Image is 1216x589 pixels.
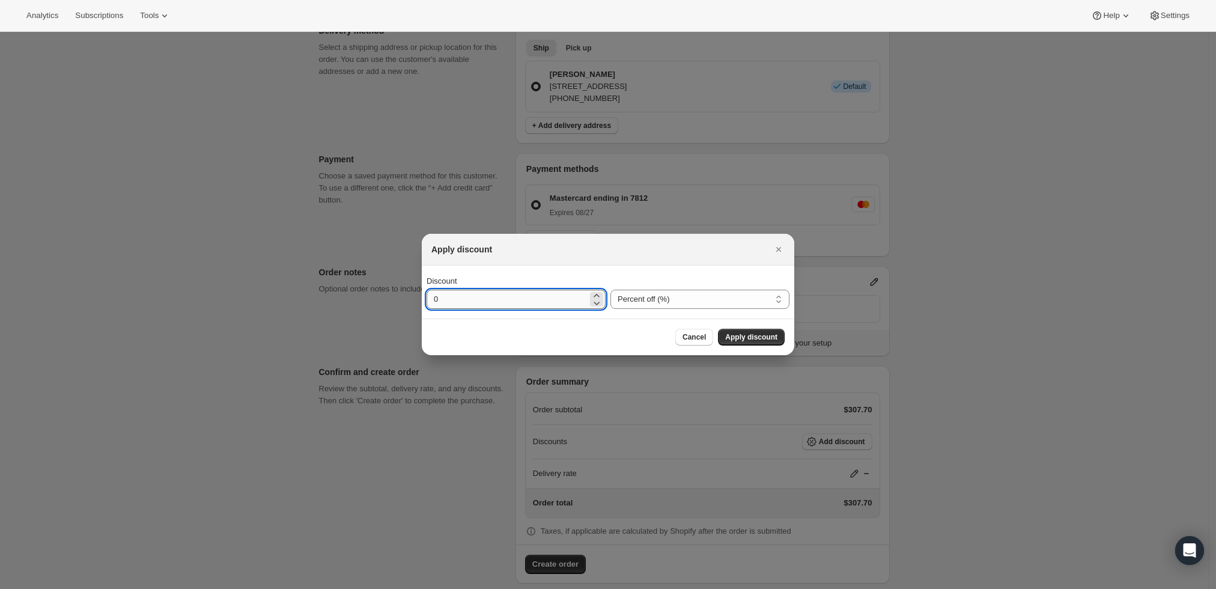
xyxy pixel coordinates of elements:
[1084,7,1138,24] button: Help
[427,276,457,285] span: Discount
[68,7,130,24] button: Subscriptions
[1103,11,1119,20] span: Help
[140,11,159,20] span: Tools
[133,7,178,24] button: Tools
[675,329,713,346] button: Cancel
[718,329,785,346] button: Apply discount
[1142,7,1197,24] button: Settings
[75,11,123,20] span: Subscriptions
[682,332,706,342] span: Cancel
[1161,11,1190,20] span: Settings
[770,241,787,258] button: Close
[26,11,58,20] span: Analytics
[431,243,492,255] h2: Apply discount
[725,332,777,342] span: Apply discount
[1175,536,1204,565] div: Open Intercom Messenger
[19,7,65,24] button: Analytics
